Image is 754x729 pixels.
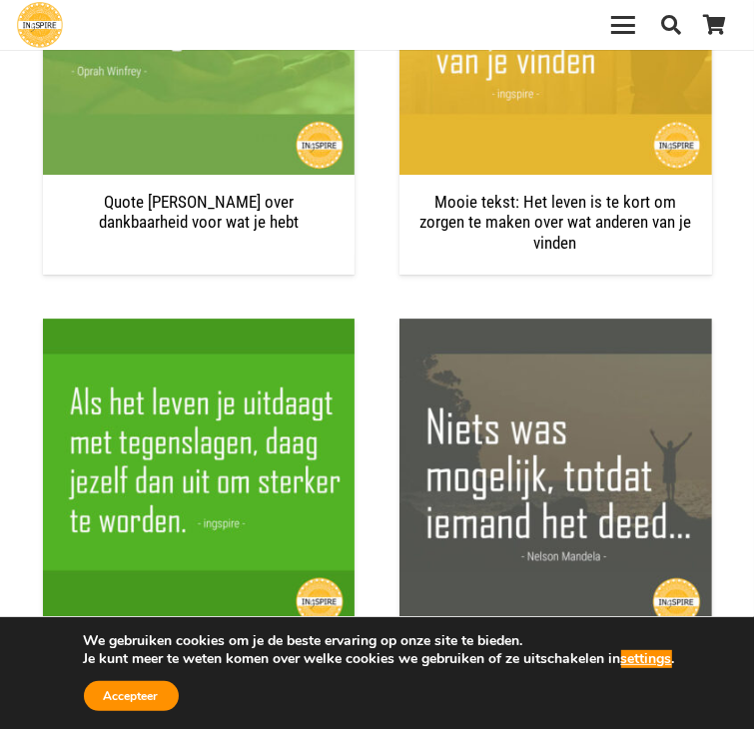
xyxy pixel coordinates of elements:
a: Inzicht – Als het leven je uitdaagt met tegenslagen, daag dan jezelf uit om sterker te worden. [43,321,356,341]
p: Je kunt meer te weten komen over welke cookies we gebruiken of ze uitschakelen in . [84,650,675,668]
a: Menu [598,13,649,37]
a: Ingspire - het zingevingsplatform met de mooiste spreuken en gouden inzichten over het leven [17,2,63,48]
a: Mooie tekst: Het leven is te kort om zorgen te maken over wat anderen van je vinden [419,192,691,253]
img: Quote: Niets was mogelijk totdat iemand het deed [399,319,712,631]
p: We gebruiken cookies om je de beste ervaring op onze site te bieden. [84,632,675,650]
img: Citaat van ingspire.nl - Als het leven je uitdaagt met tegenslagen, daag jezelf dan uit om sterke... [43,319,356,631]
a: Quote [PERSON_NAME] over dankbaarheid voor wat je hebt [99,192,299,232]
button: Accepteer [84,681,179,711]
a: Quote: Niets was mogelijk totdat iemand het deed [399,321,712,341]
button: settings [621,650,672,668]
